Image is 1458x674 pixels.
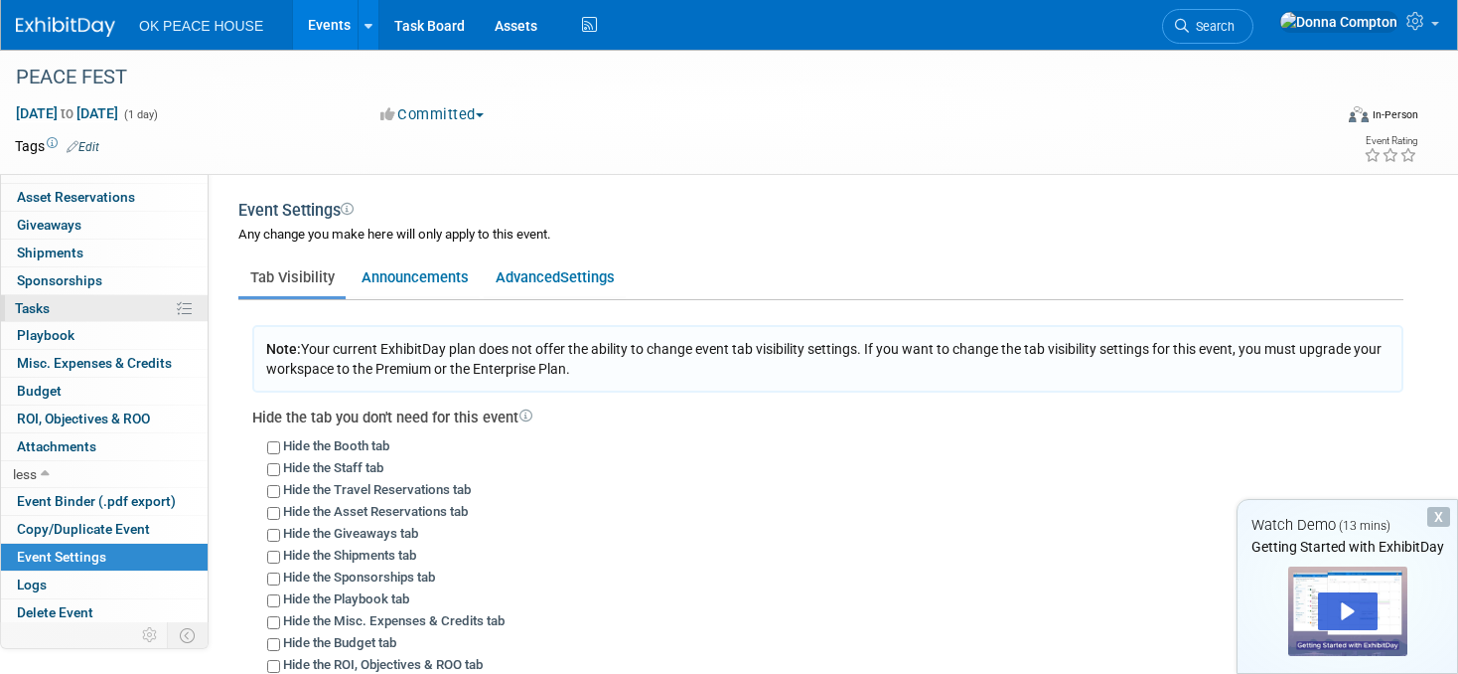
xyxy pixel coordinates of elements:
[1,406,208,432] a: ROI, Objectives & ROO
[1,378,208,405] a: Budget
[1,322,208,349] a: Playbook
[1,240,208,266] a: Shipments
[373,104,492,125] button: Committed
[1238,515,1457,536] div: Watch Demo
[1339,519,1390,533] span: (13 mins)
[17,411,150,426] span: ROI, Objectives & ROO
[17,549,106,565] span: Event Settings
[1,433,208,460] a: Attachments
[17,189,135,205] span: Asset Reservations
[15,300,50,316] span: Tasks
[1,350,208,377] a: Misc. Expenses & Credits
[9,60,1299,95] div: PEACE FEST
[1,488,208,515] a: Event Binder (.pdf export)
[67,140,99,154] a: Edit
[1279,11,1398,33] img: Donna Compton
[1,184,208,211] a: Asset Reservations
[13,466,37,482] span: less
[283,613,505,628] label: Hide the Misc. Expenses & Credits tab
[1162,9,1253,44] a: Search
[17,577,47,592] span: Logs
[168,622,209,648] td: Toggle Event Tabs
[17,272,102,288] span: Sponsorships
[283,657,483,672] label: Hide the ROI, Objectives & ROO tab
[16,17,115,37] img: ExhibitDay
[17,355,172,371] span: Misc. Expenses & Credits
[1364,136,1417,146] div: Event Rating
[17,327,74,343] span: Playbook
[17,521,150,537] span: Copy/Duplicate Event
[17,245,83,260] span: Shipments
[17,383,62,399] span: Budget
[1238,537,1457,557] div: Getting Started with ExhibitDay
[238,258,346,296] a: Tab Visibility
[1189,19,1235,34] span: Search
[1372,107,1418,122] div: In-Person
[1,572,208,598] a: Logs
[283,460,383,475] label: Hide the Staff tab
[17,493,176,509] span: Event Binder (.pdf export)
[1349,106,1369,122] img: Format-Inperson.png
[17,217,81,233] span: Giveaways
[252,408,1403,428] div: Hide the tab you don't need for this event
[283,482,471,497] label: Hide the Travel Reservations tab
[283,438,389,453] label: Hide the Booth tab
[266,341,1382,377] span: Your current ExhibitDay plan does not offer the ability to change event tab visibility settings. ...
[122,108,158,121] span: (1 day)
[283,548,416,563] label: Hide the Shipments tab
[15,104,119,122] span: [DATE] [DATE]
[560,268,615,286] span: Settings
[1,295,208,322] a: Tasks
[1,461,208,488] a: less
[133,622,168,648] td: Personalize Event Tab Strip
[283,570,435,585] label: Hide the Sponsorships tab
[283,591,409,606] label: Hide the Playbook tab
[350,258,480,296] a: Announcements
[58,105,76,121] span: to
[283,526,418,541] label: Hide the Giveaways tab
[17,438,96,454] span: Attachments
[266,341,301,357] span: Note:
[238,226,1403,264] div: Any change you make here will only apply to this event.
[484,258,626,296] a: AdvancedSettings
[1427,507,1450,527] div: Dismiss
[283,635,396,650] label: Hide the Budget tab
[1,212,208,239] a: Giveaways
[1,544,208,571] a: Event Settings
[1318,592,1378,630] div: Play
[15,136,99,156] td: Tags
[1,516,208,543] a: Copy/Duplicate Event
[1,599,208,626] a: Delete Event
[1,267,208,294] a: Sponsorships
[139,18,263,34] span: OK PEACE HOUSE
[238,200,1403,226] div: Event Settings
[1210,103,1419,133] div: Event Format
[17,604,93,620] span: Delete Event
[283,504,468,519] label: Hide the Asset Reservations tab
